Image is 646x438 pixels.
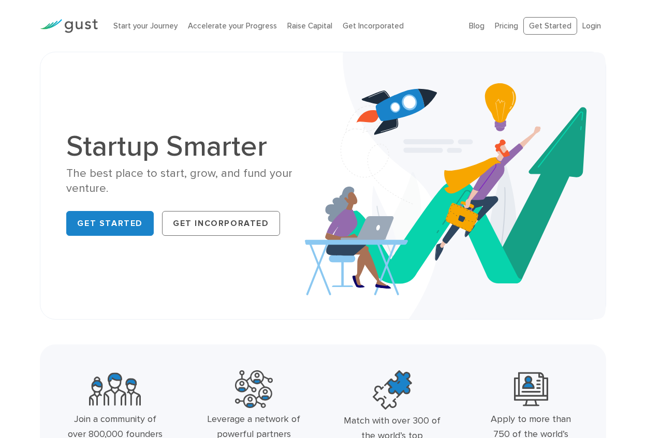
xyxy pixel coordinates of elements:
[287,21,332,31] a: Raise Capital
[188,21,277,31] a: Accelerate your Progress
[469,21,485,31] a: Blog
[66,211,154,236] a: Get Started
[523,17,577,35] a: Get Started
[40,19,98,33] img: Gust Logo
[514,370,548,408] img: Leading Angel Investment
[343,21,404,31] a: Get Incorporated
[495,21,518,31] a: Pricing
[66,166,315,197] div: The best place to start, grow, and fund your venture.
[113,21,178,31] a: Start your Journey
[89,370,141,408] img: Community Founders
[66,132,315,161] h1: Startup Smarter
[162,211,280,236] a: Get Incorporated
[582,21,601,31] a: Login
[373,370,412,410] img: Top Accelerators
[305,52,606,319] img: Startup Smarter Hero
[235,370,273,408] img: Powerful Partners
